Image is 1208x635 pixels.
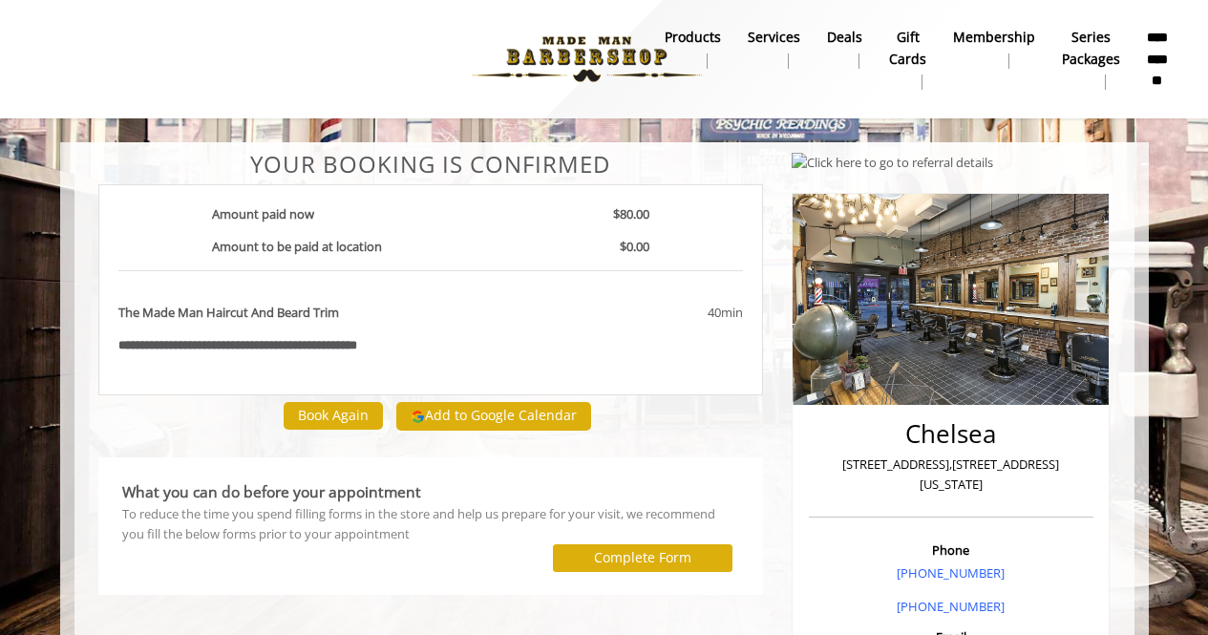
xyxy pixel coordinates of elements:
a: Productsproducts [651,24,734,74]
p: [STREET_ADDRESS],[STREET_ADDRESS][US_STATE] [814,455,1089,495]
button: Book Again [284,402,383,430]
div: To reduce the time you spend filling forms in the store and help us prepare for your visit, we re... [122,504,740,544]
button: Add to Google Calendar [396,402,591,431]
h2: Chelsea [814,420,1089,448]
b: Amount paid now [212,205,314,222]
img: Click here to go to referral details [792,153,993,173]
img: Made Man Barbershop logo [456,7,718,112]
b: What you can do before your appointment [122,481,421,502]
b: Amount to be paid at location [212,238,382,255]
b: gift cards [889,27,926,70]
a: ServicesServices [734,24,814,74]
b: Series packages [1062,27,1120,70]
b: $0.00 [620,238,649,255]
a: [PHONE_NUMBER] [897,564,1005,582]
b: Services [748,27,800,48]
a: DealsDeals [814,24,876,74]
b: Membership [953,27,1035,48]
div: 40min [554,303,743,323]
h3: Phone [814,543,1089,557]
a: Gift cardsgift cards [876,24,940,95]
b: products [665,27,721,48]
b: The Made Man Haircut And Beard Trim [118,303,339,323]
a: Series packagesSeries packages [1049,24,1134,95]
b: Deals [827,27,862,48]
button: Complete Form [553,544,732,572]
center: Your Booking is confirmed [98,152,764,177]
b: $80.00 [613,205,649,222]
a: MembershipMembership [940,24,1049,74]
a: [PHONE_NUMBER] [897,598,1005,615]
label: Complete Form [594,550,691,565]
